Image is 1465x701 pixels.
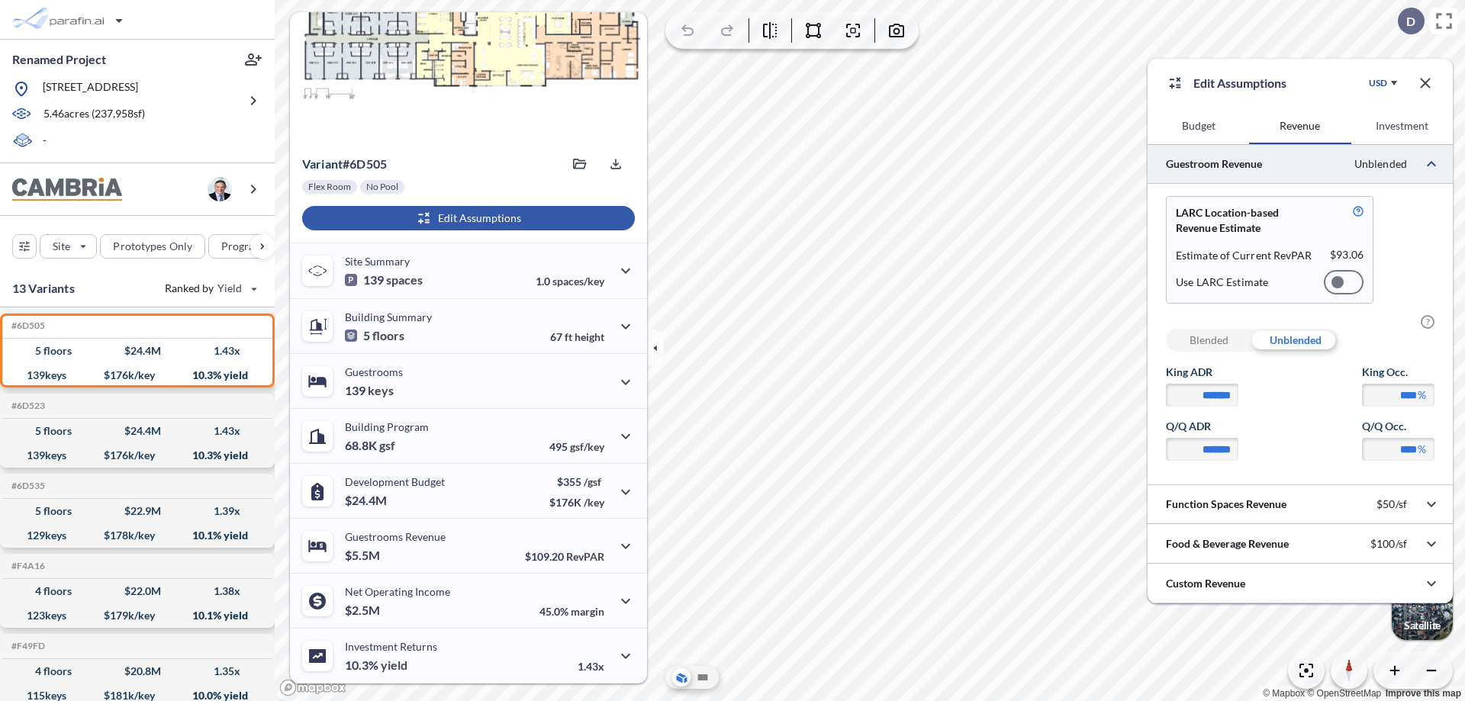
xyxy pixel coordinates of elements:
[575,330,604,343] span: height
[12,279,75,297] p: 13 Variants
[345,530,446,543] p: Guestrooms Revenue
[565,330,572,343] span: ft
[379,438,395,453] span: gsf
[539,605,604,618] p: 45.0%
[345,658,407,673] p: 10.3%
[536,275,604,288] p: 1.0
[345,493,389,508] p: $24.4M
[1148,108,1249,144] button: Budget
[279,679,346,696] a: Mapbox homepage
[345,603,382,618] p: $2.5M
[217,281,243,296] span: Yield
[1166,419,1238,434] label: Q/Q ADR
[672,668,691,687] button: Aerial View
[345,310,432,323] p: Building Summary
[208,234,291,259] button: Program
[345,328,404,343] p: 5
[308,181,351,193] p: Flex Room
[566,550,604,563] span: RevPAR
[1406,14,1415,28] p: D
[1392,579,1453,640] img: Switcher Image
[345,548,382,563] p: $5.5M
[302,156,343,171] span: Variant
[552,275,604,288] span: spaces/key
[1376,497,1407,511] p: $50/sf
[368,383,394,398] span: keys
[345,640,437,653] p: Investment Returns
[40,234,97,259] button: Site
[43,133,47,150] p: -
[345,365,403,378] p: Guestrooms
[1386,688,1461,699] a: Improve this map
[525,550,604,563] p: $109.20
[1362,419,1434,434] label: Q/Q Occ.
[1249,108,1351,144] button: Revenue
[8,400,45,411] h5: Click to copy the code
[549,496,604,509] p: $176K
[153,276,267,301] button: Ranked by Yield
[694,668,712,687] button: Site Plan
[578,660,604,673] p: 1.43x
[1421,315,1434,329] span: ?
[1176,275,1268,289] p: Use LARC Estimate
[1404,619,1441,632] p: Satellite
[1166,536,1289,551] p: Food & Beverage Revenue
[549,475,604,488] p: $355
[1166,329,1252,352] div: Blended
[1263,688,1305,699] a: Mapbox
[584,496,604,509] span: /key
[1369,77,1387,89] div: USD
[570,440,604,453] span: gsf/key
[381,658,407,673] span: yield
[550,330,604,343] p: 67
[221,239,264,254] p: Program
[1166,365,1238,380] label: King ADR
[12,178,122,201] img: BrandImage
[1176,248,1312,263] p: Estimate of Current RevPAR
[43,79,138,98] p: [STREET_ADDRESS]
[345,475,445,488] p: Development Budget
[113,239,192,254] p: Prototypes Only
[8,641,45,651] h5: Click to copy the code
[8,561,45,571] h5: Click to copy the code
[1370,537,1407,551] p: $100/sf
[345,438,395,453] p: 68.8K
[345,585,450,598] p: Net Operating Income
[8,481,45,491] h5: Click to copy the code
[302,206,635,230] button: Edit Assumptions
[1418,442,1426,457] label: %
[1418,387,1426,403] label: %
[386,272,423,288] span: spaces
[1252,329,1338,352] div: Unblended
[571,605,604,618] span: margin
[12,51,106,68] p: Renamed Project
[366,181,398,193] p: No Pool
[345,383,394,398] p: 139
[345,272,423,288] p: 139
[345,420,429,433] p: Building Program
[1307,688,1381,699] a: OpenStreetMap
[208,177,232,201] img: user logo
[1351,108,1453,144] button: Investment
[584,475,601,488] span: /gsf
[1330,248,1364,263] p: $ 93.06
[302,156,387,172] p: # 6d505
[1166,576,1245,591] p: Custom Revenue
[1176,205,1317,236] p: LARC Location-based Revenue Estimate
[53,239,70,254] p: Site
[1362,365,1434,380] label: King Occ.
[1392,579,1453,640] button: Switcher ImageSatellite
[8,320,45,331] h5: Click to copy the code
[100,234,205,259] button: Prototypes Only
[43,106,145,123] p: 5.46 acres ( 237,958 sf)
[372,328,404,343] span: floors
[345,255,410,268] p: Site Summary
[549,440,604,453] p: 495
[1166,497,1286,512] p: Function Spaces Revenue
[1193,74,1286,92] p: Edit Assumptions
